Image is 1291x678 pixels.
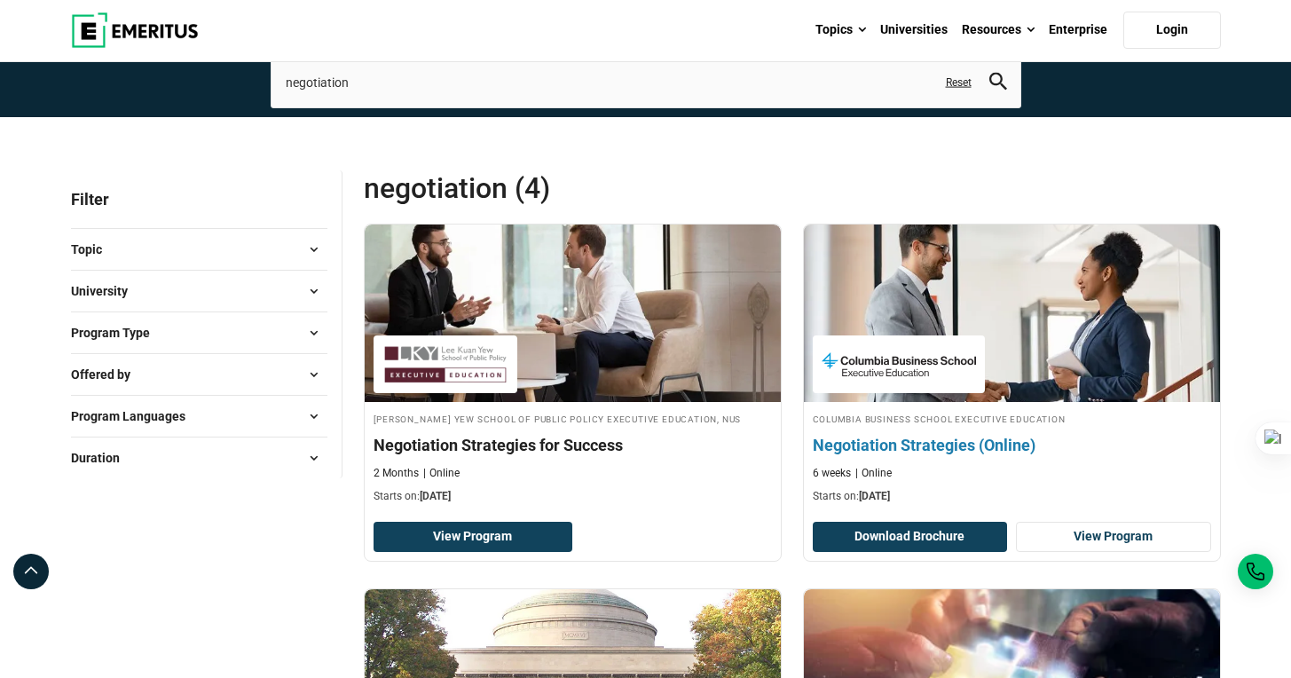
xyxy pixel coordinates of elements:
[946,75,972,91] a: Reset search
[374,434,772,456] h4: Negotiation Strategies for Success
[374,489,772,504] p: Starts on:
[374,411,772,426] h4: [PERSON_NAME] Yew School of Public Policy Executive Education, NUS
[813,434,1211,456] h4: Negotiation Strategies (Online)
[71,445,327,471] button: Duration
[71,403,327,430] button: Program Languages
[374,466,419,481] p: 2 Months
[1016,522,1211,552] a: View Program
[71,281,142,301] span: University
[364,170,792,206] span: negotiation (4)
[423,466,460,481] p: Online
[813,411,1211,426] h4: Columbia Business School Executive Education
[71,448,134,468] span: Duration
[71,240,116,259] span: Topic
[813,466,851,481] p: 6 weeks
[804,225,1220,514] a: Business Management Course by Columbia Business School Executive Education - September 25, 2025 C...
[71,406,200,426] span: Program Languages
[813,522,1008,552] button: Download Brochure
[71,170,327,228] p: Filter
[71,323,164,343] span: Program Type
[382,344,508,384] img: Lee Kuan Yew School of Public Policy Executive Education, NUS
[365,225,781,514] a: Leadership Course by Lee Kuan Yew School of Public Policy Executive Education, NUS - September 30...
[783,216,1240,411] img: Negotiation Strategies (Online) | Online Business Management Course
[71,319,327,346] button: Program Type
[374,522,573,552] a: View Program
[71,365,145,384] span: Offered by
[271,58,1021,107] input: search-page
[365,225,781,402] img: Negotiation Strategies for Success | Online Leadership Course
[71,361,327,388] button: Offered by
[420,490,451,502] span: [DATE]
[989,77,1007,94] a: search
[813,489,1211,504] p: Starts on:
[855,466,892,481] p: Online
[822,344,976,384] img: Columbia Business School Executive Education
[71,278,327,304] button: University
[989,73,1007,93] button: search
[859,490,890,502] span: [DATE]
[1123,12,1221,49] a: Login
[71,236,327,263] button: Topic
